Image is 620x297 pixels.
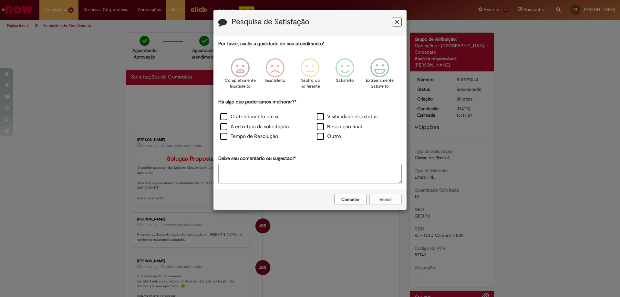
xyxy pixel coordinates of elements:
label: Visibilidade dos status [317,113,377,121]
div: Completamente Insatisfeito [223,53,256,98]
label: Pesquisa de Satisfação [232,18,309,26]
label: Resolução final [317,123,362,131]
label: Outro [317,133,341,140]
p: Insatisfeito [265,78,285,84]
div: Satisfeito [328,53,361,98]
label: Deixe seu comentário ou sugestão!* [218,155,296,162]
label: O atendimento em si [220,113,278,121]
label: Por favor, avalie a qualidade do seu atendimento* [218,40,325,47]
p: Satisfeito [336,78,354,84]
div: Extremamente Satisfeito [363,53,396,98]
p: Extremamente Satisfeito [366,78,394,90]
button: Cancelar [334,194,367,205]
div: Insatisfeito [259,53,292,98]
p: Neutro ou indiferente [298,78,322,90]
p: Completamente Insatisfeito [225,78,256,90]
label: Tempo de Resolução [220,133,278,140]
div: Há algo que poderíamos melhorar?* [218,99,402,142]
div: Neutro ou indiferente [294,53,326,98]
label: A estrutura da solicitação [220,123,289,131]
